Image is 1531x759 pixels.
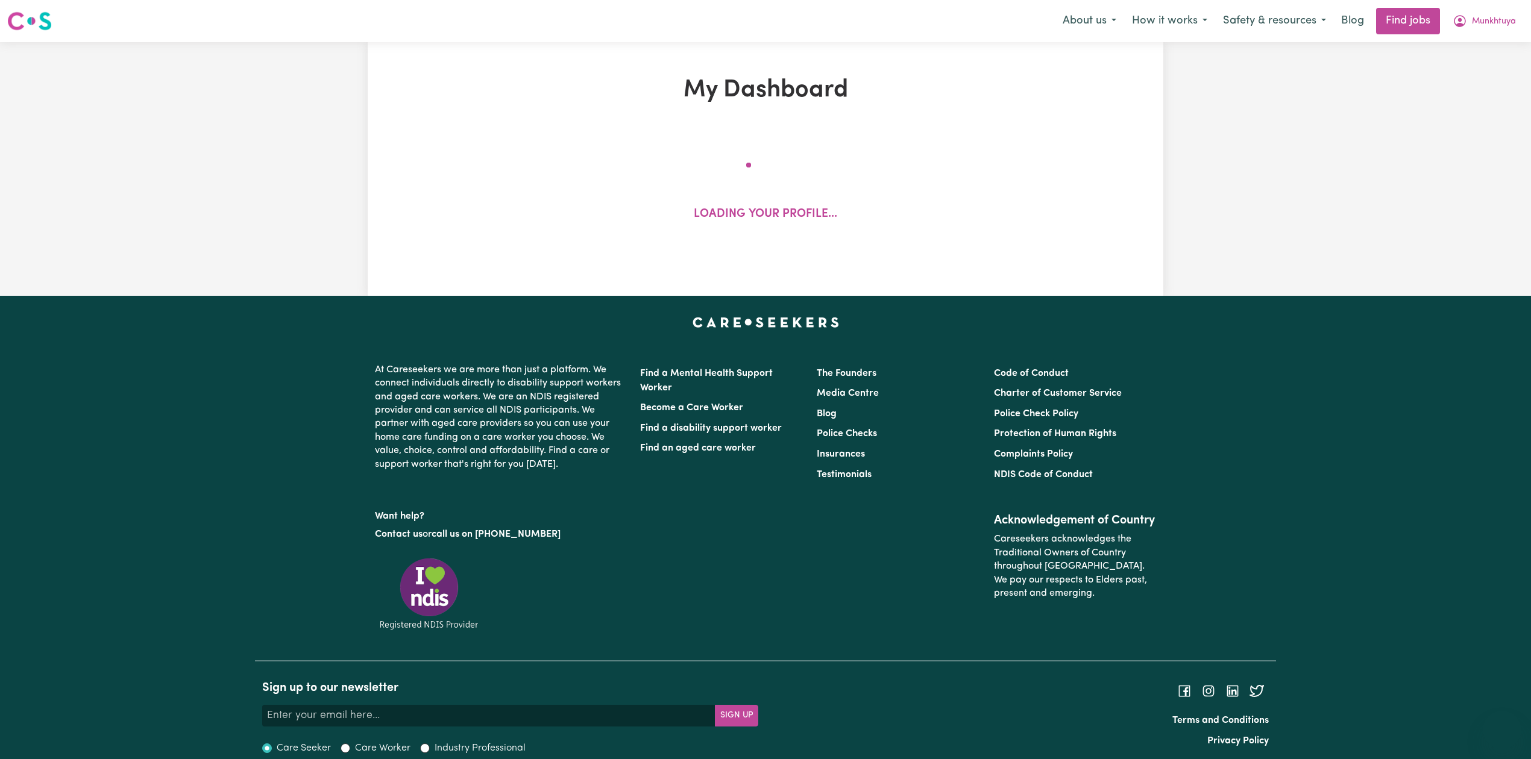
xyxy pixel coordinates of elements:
a: Become a Care Worker [640,403,743,413]
img: Careseekers logo [7,10,52,32]
a: Find a disability support worker [640,423,782,433]
span: Munkhtuya [1472,15,1516,28]
a: Blog [1334,8,1371,34]
a: Insurances [817,449,865,459]
p: Want help? [375,505,626,523]
a: Code of Conduct [994,369,1069,378]
label: Care Worker [355,741,410,755]
a: Police Checks [817,429,877,439]
input: Enter your email here... [262,705,715,726]
a: Complaints Policy [994,449,1073,459]
a: Follow Careseekers on Twitter [1250,686,1264,696]
a: Police Check Policy [994,409,1078,419]
p: At Careseekers we are more than just a platform. We connect individuals directly to disability su... [375,358,626,476]
a: Follow Careseekers on LinkedIn [1225,686,1240,696]
a: Contact us [375,529,423,539]
a: Terms and Conditions [1172,716,1269,725]
a: Blog [817,409,837,419]
a: Careseekers home page [693,317,839,327]
iframe: Button to launch messaging window [1483,711,1521,749]
a: The Founders [817,369,876,378]
button: Subscribe [715,705,758,726]
h2: Sign up to our newsletter [262,681,758,695]
a: NDIS Code of Conduct [994,470,1093,479]
a: Protection of Human Rights [994,429,1116,439]
a: Find an aged care worker [640,443,756,453]
a: Testimonials [817,470,872,479]
a: Privacy Policy [1207,736,1269,746]
a: Follow Careseekers on Facebook [1177,686,1192,696]
label: Industry Professional [435,741,526,755]
button: About us [1055,8,1124,34]
a: Charter of Customer Service [994,389,1122,398]
label: Care Seeker [277,741,331,755]
button: Safety & resources [1215,8,1334,34]
h2: Acknowledgement of Country [994,513,1156,528]
p: or [375,523,626,546]
a: Careseekers logo [7,7,52,35]
a: Find a Mental Health Support Worker [640,369,773,393]
p: Careseekers acknowledges the Traditional Owners of Country throughout [GEOGRAPHIC_DATA]. We pay o... [994,528,1156,605]
button: My Account [1445,8,1524,34]
a: Media Centre [817,389,879,398]
h1: My Dashboard [508,76,1023,105]
img: Registered NDIS provider [375,556,483,631]
a: call us on [PHONE_NUMBER] [432,529,561,539]
button: How it works [1124,8,1215,34]
p: Loading your profile... [694,206,837,223]
a: Follow Careseekers on Instagram [1201,686,1216,696]
a: Find jobs [1376,8,1440,34]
